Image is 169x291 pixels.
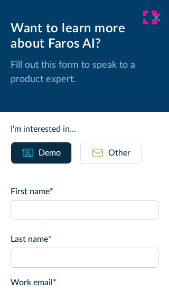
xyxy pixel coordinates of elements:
div: I'm interested in... [11,123,158,135]
label: First name [11,185,158,198]
div: Demo [39,147,61,159]
div: Want to learn more about Faros AI? [11,21,158,52]
label: Last name [11,233,158,245]
label: Work email [11,276,158,289]
div: Other [108,147,130,159]
p: Fill out this form to speak to a product expert. [11,58,158,87]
